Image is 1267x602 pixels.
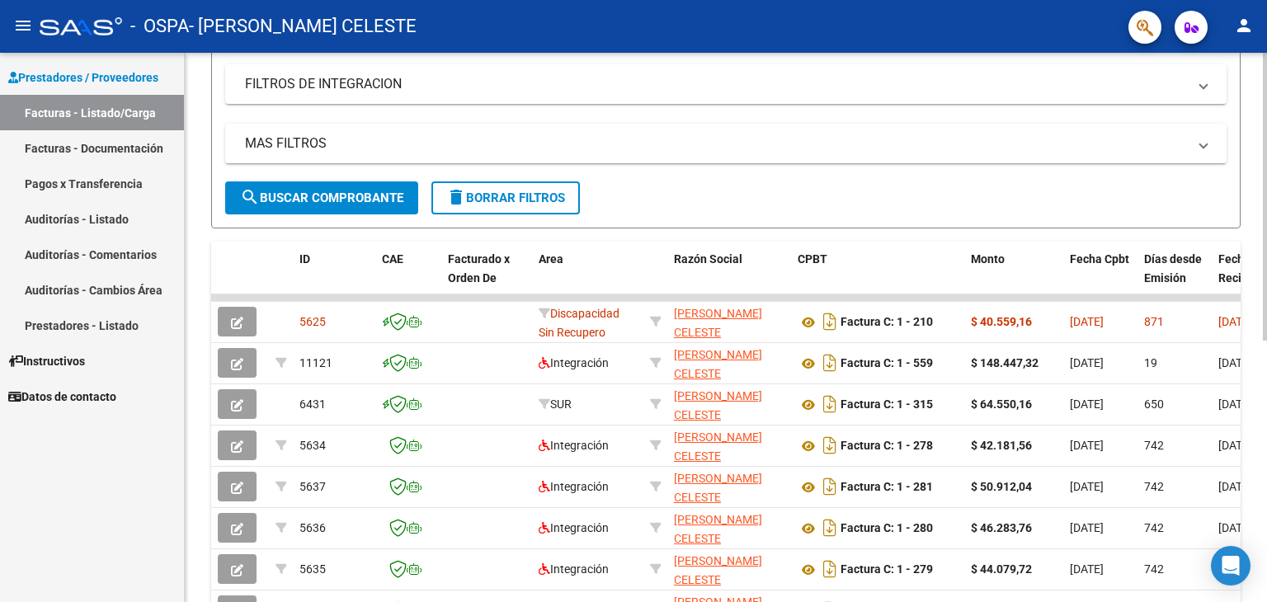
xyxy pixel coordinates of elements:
span: Integración [539,439,609,452]
strong: Factura C: 1 - 281 [841,481,933,494]
div: 27387888727 [674,428,784,463]
span: [DATE] [1218,397,1252,411]
i: Descargar documento [819,473,841,500]
span: [DATE] [1070,356,1104,369]
mat-icon: person [1234,16,1254,35]
span: - [PERSON_NAME] CELESTE [189,8,417,45]
button: Buscar Comprobante [225,181,418,214]
span: [DATE] [1070,315,1104,328]
mat-expansion-panel-header: FILTROS DE INTEGRACION [225,64,1227,104]
div: 27387888727 [674,552,784,586]
i: Descargar documento [819,556,841,582]
span: [DATE] [1218,315,1252,328]
span: 871 [1144,315,1164,328]
strong: $ 148.447,32 [971,356,1039,369]
span: [PERSON_NAME] CELESTE [674,472,762,504]
span: [PERSON_NAME] CELESTE [674,554,762,586]
span: [PERSON_NAME] CELESTE [674,307,762,339]
span: 5635 [299,562,326,576]
datatable-header-cell: Monto [964,242,1063,314]
span: [DATE] [1070,397,1104,411]
span: Fecha Cpbt [1070,252,1129,266]
span: [DATE] [1070,521,1104,534]
span: Facturado x Orden De [448,252,510,285]
span: Razón Social [674,252,742,266]
span: Monto [971,252,1005,266]
i: Descargar documento [819,308,841,335]
datatable-header-cell: ID [293,242,375,314]
strong: $ 40.559,16 [971,315,1032,328]
span: CAE [382,252,403,266]
i: Descargar documento [819,391,841,417]
strong: Factura C: 1 - 559 [841,357,933,370]
datatable-header-cell: Area [532,242,643,314]
strong: $ 46.283,76 [971,521,1032,534]
mat-icon: search [240,187,260,207]
datatable-header-cell: Razón Social [667,242,791,314]
span: [PERSON_NAME] CELESTE [674,430,762,463]
span: [DATE] [1218,439,1252,452]
span: [DATE] [1218,521,1252,534]
mat-icon: delete [446,187,466,207]
i: Descargar documento [819,350,841,376]
datatable-header-cell: CAE [375,242,441,314]
mat-panel-title: FILTROS DE INTEGRACION [245,75,1187,93]
strong: Factura C: 1 - 279 [841,563,933,576]
span: 742 [1144,439,1164,452]
span: Prestadores / Proveedores [8,68,158,87]
strong: Factura C: 1 - 210 [841,316,933,329]
span: Discapacidad Sin Recupero [539,307,619,339]
span: Integración [539,521,609,534]
span: [PERSON_NAME] CELESTE [674,348,762,380]
strong: $ 42.181,56 [971,439,1032,452]
strong: Factura C: 1 - 278 [841,440,933,453]
span: [PERSON_NAME] CELESTE [674,513,762,545]
mat-icon: menu [13,16,33,35]
strong: $ 44.079,72 [971,562,1032,576]
span: 742 [1144,562,1164,576]
strong: Factura C: 1 - 315 [841,398,933,412]
i: Descargar documento [819,515,841,541]
div: 27387888727 [674,510,784,545]
div: Open Intercom Messenger [1211,546,1251,586]
span: Integración [539,356,609,369]
mat-expansion-panel-header: MAS FILTROS [225,124,1227,163]
span: [DATE] [1070,562,1104,576]
span: Area [539,252,563,266]
button: Borrar Filtros [431,181,580,214]
datatable-header-cell: Días desde Emisión [1137,242,1212,314]
span: 5637 [299,480,326,493]
span: ID [299,252,310,266]
span: 6431 [299,397,326,411]
span: Datos de contacto [8,388,116,406]
span: CPBT [798,252,827,266]
strong: $ 50.912,04 [971,480,1032,493]
span: 11121 [299,356,332,369]
span: Instructivos [8,352,85,370]
mat-panel-title: MAS FILTROS [245,134,1187,153]
span: 742 [1144,480,1164,493]
span: Días desde Emisión [1144,252,1202,285]
span: 5634 [299,439,326,452]
span: [PERSON_NAME] CELESTE [674,389,762,421]
span: [DATE] [1070,480,1104,493]
div: 27387888727 [674,387,784,421]
span: SUR [539,397,572,411]
datatable-header-cell: Fecha Cpbt [1063,242,1137,314]
span: - OSPA [130,8,189,45]
span: Borrar Filtros [446,190,565,205]
span: Fecha Recibido [1218,252,1265,285]
datatable-header-cell: Facturado x Orden De [441,242,532,314]
span: 650 [1144,397,1164,411]
i: Descargar documento [819,432,841,459]
div: 27387888727 [674,304,784,339]
span: 5625 [299,315,326,328]
span: [DATE] [1218,480,1252,493]
datatable-header-cell: CPBT [791,242,964,314]
span: Integración [539,480,609,493]
strong: $ 64.550,16 [971,397,1032,411]
span: 5636 [299,521,326,534]
span: Integración [539,562,609,576]
span: 742 [1144,521,1164,534]
span: Buscar Comprobante [240,190,403,205]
